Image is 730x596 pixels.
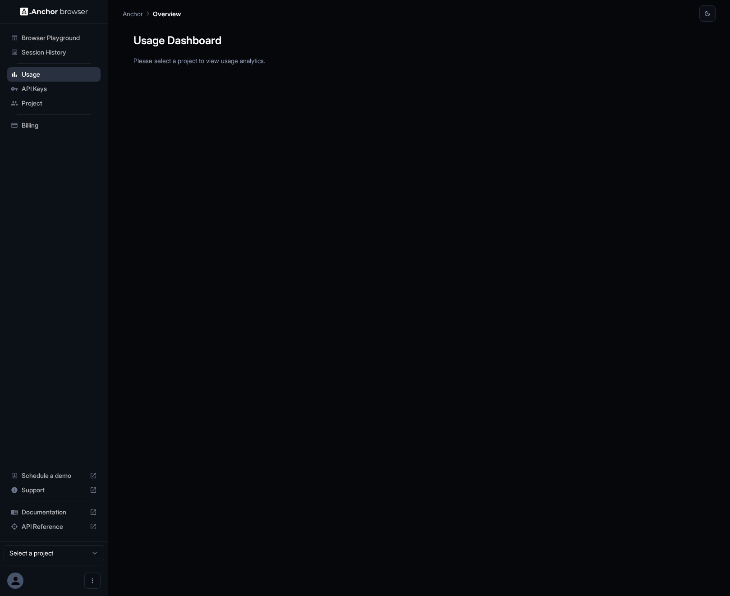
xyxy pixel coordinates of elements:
span: API Keys [22,84,97,93]
p: Anchor [123,9,143,18]
span: Usage [22,70,97,79]
span: Project [22,99,97,108]
div: Session History [7,45,101,60]
div: API Reference [7,519,101,534]
div: Usage [7,67,101,82]
span: API Reference [22,522,86,531]
div: Documentation [7,505,101,519]
span: Support [22,486,86,495]
p: Please select a project to view usage analytics. [133,56,705,65]
div: Billing [7,118,101,133]
span: Browser Playground [22,33,97,42]
span: Schedule a demo [22,471,86,480]
span: Session History [22,48,97,57]
p: Overview [153,9,181,18]
div: Support [7,483,101,497]
div: Schedule a demo [7,468,101,483]
div: API Keys [7,82,101,96]
div: Project [7,96,101,110]
img: Anchor Logo [20,7,88,16]
span: Billing [22,121,97,130]
div: Browser Playground [7,31,101,45]
button: Open menu [84,573,101,589]
span: Documentation [22,508,86,517]
nav: breadcrumb [123,9,181,18]
h4: Usage Dashboard [133,32,705,49]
